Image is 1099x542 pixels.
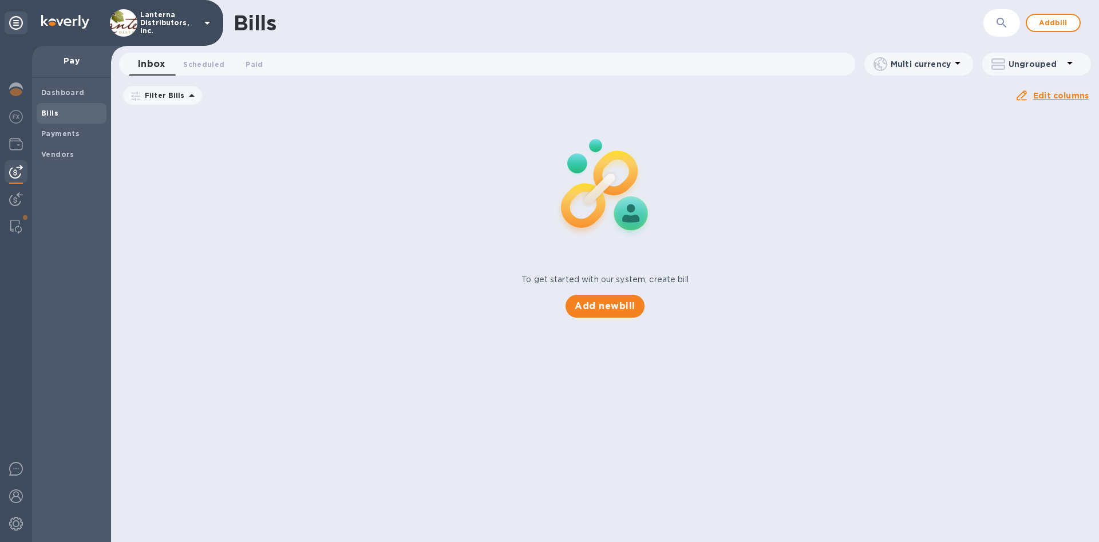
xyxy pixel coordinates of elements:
span: Scheduled [183,58,224,70]
span: Inbox [138,56,165,72]
p: Lanterna Distributors, Inc. [140,11,197,35]
p: Ungrouped [1009,58,1063,70]
button: Add newbill [566,295,644,318]
span: Add new bill [575,299,635,313]
b: Payments [41,129,80,138]
img: Wallets [9,137,23,151]
img: Foreign exchange [9,110,23,124]
p: To get started with our system, create bill [521,274,689,286]
u: Edit columns [1033,91,1089,100]
p: Multi currency [891,58,951,70]
h1: Bills [234,11,276,35]
button: Addbill [1026,14,1081,32]
img: Logo [41,15,89,29]
b: Vendors [41,150,74,159]
p: Pay [41,55,102,66]
p: Filter Bills [140,90,185,100]
span: Paid [246,58,263,70]
span: Add bill [1036,16,1070,30]
div: Unpin categories [5,11,27,34]
b: Dashboard [41,88,85,97]
b: Bills [41,109,58,117]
